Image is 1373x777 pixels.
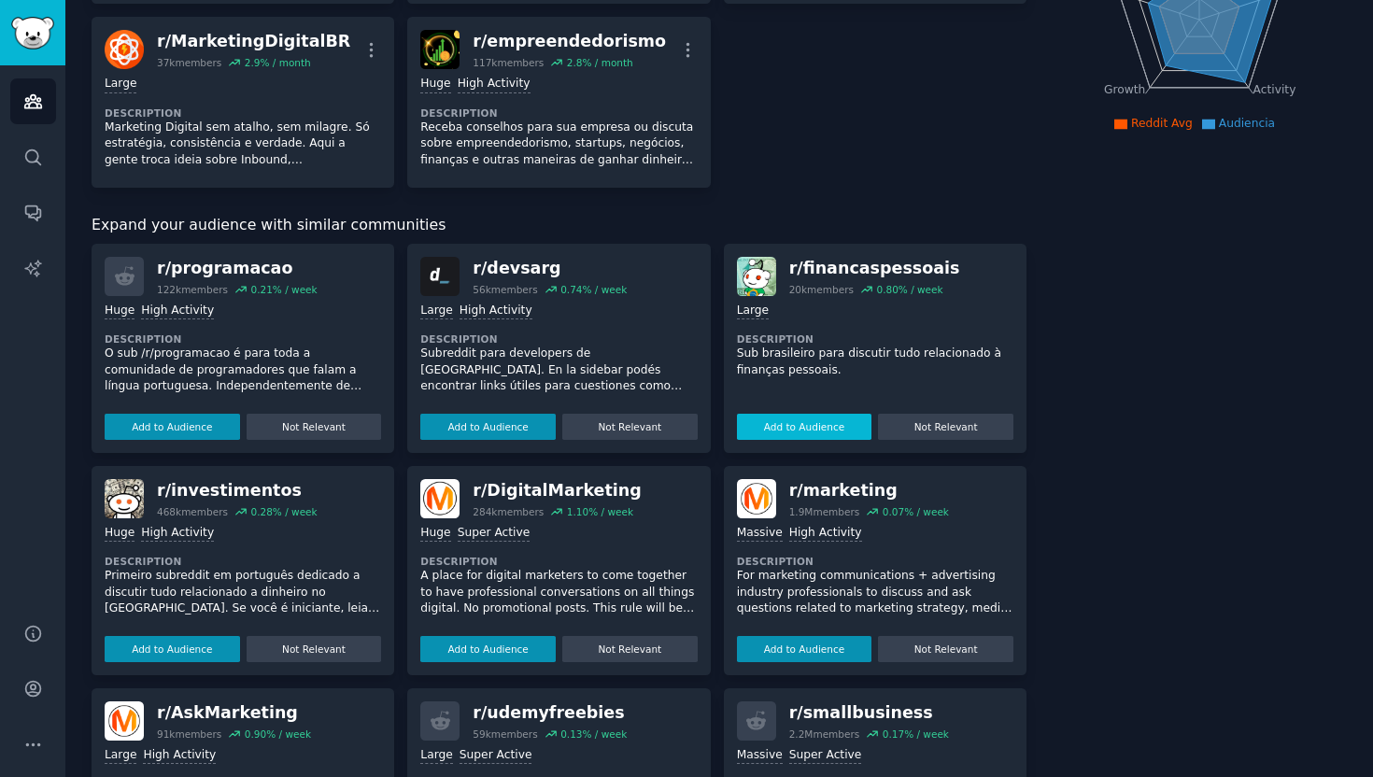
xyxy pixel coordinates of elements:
span: Expand your audience with similar communities [92,214,446,237]
button: Not Relevant [878,414,1013,440]
div: r/ marketing [789,479,949,502]
button: Add to Audience [420,414,556,440]
div: 2.8 % / month [567,56,633,69]
button: Not Relevant [562,636,698,662]
div: 0.80 % / week [876,283,942,296]
div: High Activity [141,525,214,543]
div: 117k members [473,56,544,69]
div: Super Active [460,747,532,765]
div: r/ empreendedorismo [473,30,666,53]
div: 0.17 % / week [883,728,949,741]
button: Add to Audience [105,636,240,662]
p: Primeiro subreddit em português dedicado a discutir tudo relacionado a dinheiro no [GEOGRAPHIC_DA... [105,568,381,617]
button: Not Relevant [247,636,382,662]
div: r/ programacao [157,257,318,280]
div: 20k members [789,283,854,296]
div: r/ smallbusiness [789,701,949,725]
p: For marketing communications + advertising industry professionals to discuss and ask questions re... [737,568,1013,617]
div: r/ devsarg [473,257,627,280]
div: Large [420,747,452,765]
div: r/ AskMarketing [157,701,311,725]
a: empreendedorismor/empreendedorismo117kmembers2.8% / monthHugeHigh ActivityDescriptionReceba conse... [407,17,710,188]
div: 37k members [157,56,221,69]
div: 0.21 % / week [250,283,317,296]
div: Massive [737,525,783,543]
p: O sub /r/programacao é para toda a comunidade de programadores que falam a língua portuguesa. Ind... [105,346,381,395]
div: 2.2M members [789,728,860,741]
img: devsarg [420,257,460,296]
dt: Description [420,555,697,568]
button: Not Relevant [562,414,698,440]
p: Marketing Digital sem atalho, sem milagre. Só estratégia, consistência e verdade. Aqui a gente tr... [105,120,381,169]
div: Massive [737,747,783,765]
dt: Description [737,555,1013,568]
div: Huge [105,303,134,320]
div: High Activity [143,747,216,765]
div: Super Active [789,747,862,765]
span: Reddit Avg [1131,117,1193,130]
dt: Description [420,106,697,120]
div: 2.9 % / month [245,56,311,69]
div: 0.90 % / week [245,728,311,741]
button: Add to Audience [737,414,872,440]
div: Large [737,303,769,320]
div: Huge [420,76,450,93]
button: Add to Audience [105,414,240,440]
div: 1.10 % / week [567,505,633,518]
img: financaspessoais [737,257,776,296]
tspan: Growth [1104,83,1145,96]
dt: Description [105,332,381,346]
button: Not Relevant [247,414,382,440]
div: r/ DigitalMarketing [473,479,642,502]
dt: Description [105,555,381,568]
button: Add to Audience [420,636,556,662]
div: 56k members [473,283,537,296]
div: 0.07 % / week [883,505,949,518]
div: r/ investimentos [157,479,318,502]
div: r/ financaspessoais [789,257,960,280]
dt: Description [420,332,697,346]
img: investimentos [105,479,144,518]
tspan: Activity [1253,83,1296,96]
dt: Description [737,332,1013,346]
div: 284k members [473,505,544,518]
div: High Activity [458,76,531,93]
div: High Activity [789,525,862,543]
img: DigitalMarketing [420,479,460,518]
a: MarketingDigitalBRr/MarketingDigitalBR37kmembers2.9% / monthLargeDescriptionMarketing Digital sem... [92,17,394,188]
p: Subreddit para developers de [GEOGRAPHIC_DATA]. En la sidebar podés encontrar links útiles para c... [420,346,697,395]
img: AskMarketing [105,701,144,741]
div: 122k members [157,283,228,296]
button: Not Relevant [878,636,1013,662]
div: r/ udemyfreebies [473,701,627,725]
img: marketing [737,479,776,518]
img: empreendedorismo [420,30,460,69]
div: Huge [420,525,450,543]
dt: Description [105,106,381,120]
img: MarketingDigitalBR [105,30,144,69]
div: High Activity [141,303,214,320]
div: r/ MarketingDigitalBR [157,30,350,53]
span: Audiencia [1219,117,1275,130]
div: 0.74 % / week [560,283,627,296]
button: Add to Audience [737,636,872,662]
p: Sub brasileiro para discutir tudo relacionado à finanças pessoais. [737,346,1013,378]
div: 91k members [157,728,221,741]
p: Receba conselhos para sua empresa ou discuta sobre empreendedorismo, startups, negócios, finanças... [420,120,697,169]
div: 468k members [157,505,228,518]
div: High Activity [460,303,532,320]
div: Huge [105,525,134,543]
img: GummySearch logo [11,17,54,49]
div: Large [105,747,136,765]
div: 0.28 % / week [250,505,317,518]
p: A place for digital marketers to come together to have professional conversations on all things d... [420,568,697,617]
div: 59k members [473,728,537,741]
div: Super Active [458,525,531,543]
div: Large [420,303,452,320]
div: Large [105,76,136,93]
div: 0.13 % / week [560,728,627,741]
div: 1.9M members [789,505,860,518]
